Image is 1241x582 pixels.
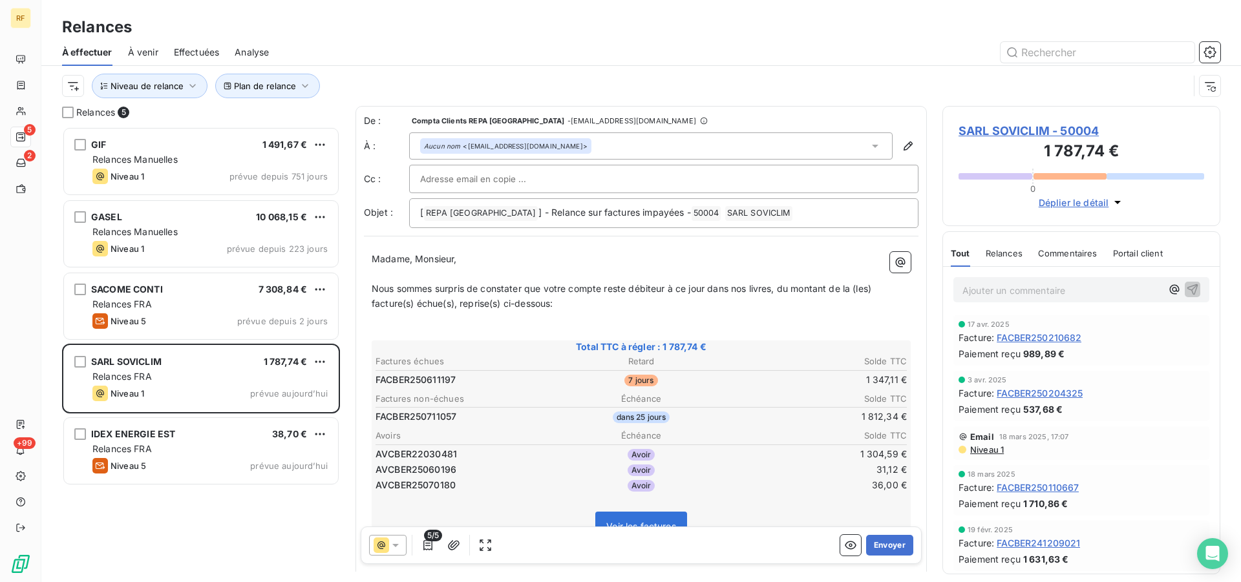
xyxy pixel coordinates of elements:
[111,171,144,182] span: Niveau 1
[235,46,269,59] span: Analyse
[118,107,129,118] span: 5
[10,554,31,574] img: Logo LeanPay
[364,140,409,152] label: À :
[959,331,994,344] span: Facture :
[256,211,307,222] span: 10 068,15 €
[262,139,308,150] span: 1 491,67 €
[375,392,551,406] th: Factures non-échues
[986,248,1023,258] span: Relances
[92,371,152,382] span: Relances FRA
[959,536,994,550] span: Facture :
[62,127,340,582] div: grid
[375,462,551,477] td: AVCBER25060196
[1039,196,1109,209] span: Déplier le détail
[1001,42,1194,63] input: Rechercher
[553,355,729,368] th: Retard
[613,411,670,423] span: dans 25 jours
[111,388,144,399] span: Niveau 1
[174,46,220,59] span: Effectuées
[111,244,144,254] span: Niveau 1
[227,244,328,254] span: prévue depuis 223 jours
[1197,538,1228,569] div: Open Intercom Messenger
[234,81,296,91] span: Plan de relance
[76,106,115,119] span: Relances
[250,461,328,471] span: prévue aujourd’hui
[624,375,657,386] span: 7 jours
[375,410,551,424] td: FACBER250711057
[951,248,970,258] span: Tout
[424,530,442,541] span: 5/5
[111,316,146,326] span: Niveau 5
[24,150,36,161] span: 2
[567,117,696,125] span: - [EMAIL_ADDRESS][DOMAIN_NAME]
[24,124,36,136] span: 5
[92,298,152,309] span: Relances FRA
[91,284,163,295] span: SACOME CONTI
[364,207,393,218] span: Objet :
[420,207,423,218] span: [
[731,373,907,387] td: 1 347,11 €
[92,154,178,165] span: Relances Manuelles
[997,481,1079,494] span: FACBER250110667
[628,464,655,476] span: Avoir
[91,428,175,439] span: IDEX ENERGIE EST
[229,171,328,182] span: prévue depuis 751 jours
[10,127,30,147] a: 5
[538,207,690,218] span: ] - Relance sur factures impayées -
[731,410,907,424] td: 1 812,34 €
[968,320,1010,328] span: 17 avr. 2025
[731,462,907,477] td: 31,12 €
[259,284,308,295] span: 7 308,84 €
[1023,347,1065,360] span: 989,89 €
[997,536,1080,550] span: FACBER241209021
[969,444,1004,455] span: Niveau 1
[237,316,328,326] span: prévue depuis 2 jours
[628,449,655,461] span: Avoir
[970,431,994,442] span: Email
[959,552,1021,566] span: Paiement reçu
[375,355,551,368] th: Factures échues
[92,443,152,454] span: Relances FRA
[1035,195,1129,210] button: Déplier le détail
[62,16,132,39] h3: Relances
[606,521,676,532] span: Voir les factures
[731,447,907,461] td: 1 304,59 €
[92,74,207,98] button: Niveau de relance
[968,470,1015,478] span: 18 mars 2025
[731,355,907,368] th: Solde TTC
[62,46,112,59] span: À effectuer
[866,535,913,556] button: Envoyer
[1030,183,1035,194] span: 0
[10,152,30,173] a: 2
[128,46,158,59] span: À venir
[272,428,307,439] span: 38,70 €
[959,497,1021,510] span: Paiement reçu
[424,141,460,151] em: Aucun nom
[91,356,162,367] span: SARL SOVICLIM
[731,392,907,406] th: Solde TTC
[959,386,994,400] span: Facture :
[999,433,1069,441] span: 18 mars 2025, 17:07
[997,386,1083,400] span: FACBER250204325
[1113,248,1163,258] span: Portail client
[1023,497,1068,510] span: 1 710,86 €
[1038,248,1098,258] span: Commentaires
[959,347,1021,360] span: Paiement reçu
[959,402,1021,416] span: Paiement reçu
[959,122,1204,140] span: SARL SOVICLIM - 50004
[364,114,409,127] span: De :
[725,206,792,221] span: SARL SOVICLIM
[111,81,184,91] span: Niveau de relance
[420,169,559,189] input: Adresse email en copie ...
[997,331,1081,344] span: FACBER250210682
[375,447,551,461] td: AVCBER22030481
[424,141,588,151] div: <[EMAIL_ADDRESS][DOMAIN_NAME]>
[215,74,320,98] button: Plan de relance
[959,140,1204,165] h3: 1 787,74 €
[250,388,328,399] span: prévue aujourd’hui
[91,211,122,222] span: GASEL
[628,480,655,492] span: Avoir
[731,478,907,492] td: 36,00 €
[1023,402,1063,416] span: 537,68 €
[731,429,907,442] th: Solde TTC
